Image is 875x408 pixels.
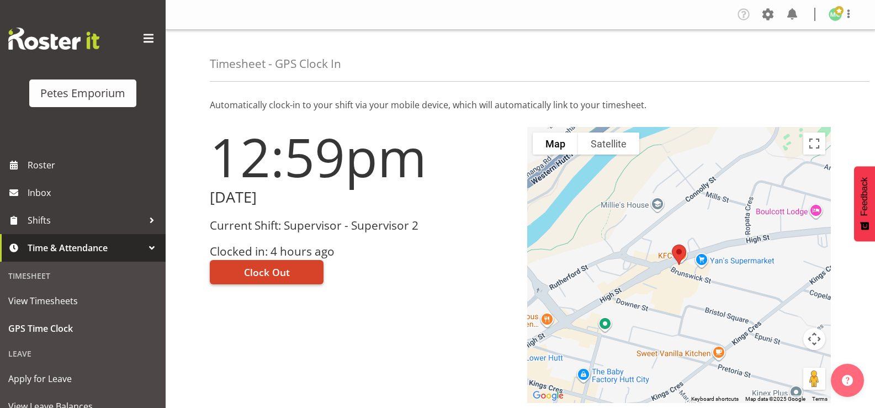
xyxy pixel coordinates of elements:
img: melissa-cowen2635.jpg [829,8,842,21]
img: help-xxl-2.png [842,375,853,386]
span: Apply for Leave [8,370,157,387]
img: Google [530,389,566,403]
div: Timesheet [3,264,163,287]
a: View Timesheets [3,287,163,315]
a: Terms (opens in new tab) [812,396,828,402]
p: Automatically clock-in to your shift via your mobile device, which will automatically link to you... [210,98,831,112]
button: Map camera controls [803,328,825,350]
span: View Timesheets [8,293,157,309]
button: Keyboard shortcuts [691,395,739,403]
span: GPS Time Clock [8,320,157,337]
h1: 12:59pm [210,127,514,187]
span: Map data ©2025 Google [745,396,805,402]
h3: Clocked in: 4 hours ago [210,245,514,258]
span: Inbox [28,184,160,201]
h3: Current Shift: Supervisor - Supervisor 2 [210,219,514,232]
a: Apply for Leave [3,365,163,393]
button: Clock Out [210,260,324,284]
h2: [DATE] [210,189,514,206]
span: Clock Out [244,265,290,279]
button: Feedback - Show survey [854,166,875,241]
h4: Timesheet - GPS Clock In [210,57,341,70]
img: Rosterit website logo [8,28,99,50]
span: Time & Attendance [28,240,144,256]
span: Feedback [860,177,869,216]
div: Petes Emporium [40,85,125,102]
a: Open this area in Google Maps (opens a new window) [530,389,566,403]
button: Show street map [533,133,578,155]
div: Leave [3,342,163,365]
span: Shifts [28,212,144,229]
span: Roster [28,157,160,173]
button: Drag Pegman onto the map to open Street View [803,368,825,390]
button: Show satellite imagery [578,133,639,155]
button: Toggle fullscreen view [803,133,825,155]
a: GPS Time Clock [3,315,163,342]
